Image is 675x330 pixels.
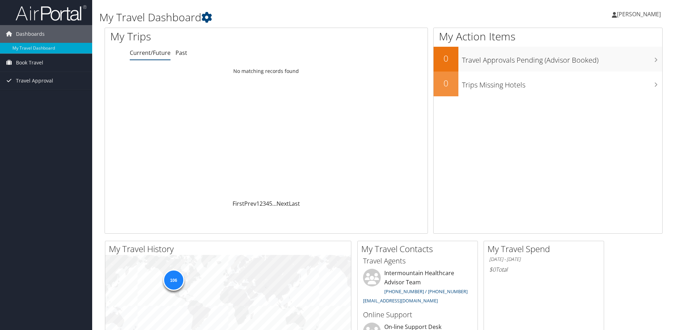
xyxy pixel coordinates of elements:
h1: My Action Items [434,29,662,44]
a: 5 [269,200,272,207]
h3: Travel Agents [363,256,472,266]
a: Prev [244,200,256,207]
a: First [233,200,244,207]
img: airportal-logo.png [16,5,87,21]
h3: Online Support [363,310,472,320]
a: 2 [260,200,263,207]
a: 0Trips Missing Hotels [434,72,662,96]
li: Intermountain Healthcare Advisor Team [359,269,476,307]
a: 1 [256,200,260,207]
h2: 0 [434,52,458,64]
a: [PHONE_NUMBER] / [PHONE_NUMBER] [384,288,468,295]
a: [PERSON_NAME] [612,4,668,25]
span: Dashboards [16,25,45,43]
div: 106 [163,269,184,290]
a: Next [277,200,289,207]
a: Past [175,49,187,57]
span: [PERSON_NAME] [617,10,661,18]
h2: My Travel Contacts [361,243,478,255]
h1: My Trips [110,29,288,44]
span: Travel Approval [16,72,53,90]
span: $0 [489,266,496,273]
td: No matching records found [105,65,428,78]
a: 0Travel Approvals Pending (Advisor Booked) [434,47,662,72]
span: Book Travel [16,54,43,72]
a: Current/Future [130,49,171,57]
h6: [DATE] - [DATE] [489,256,598,263]
a: [EMAIL_ADDRESS][DOMAIN_NAME] [363,297,438,304]
h2: 0 [434,77,458,89]
h3: Trips Missing Hotels [462,76,662,90]
h6: Total [489,266,598,273]
a: Last [289,200,300,207]
a: 3 [263,200,266,207]
a: 4 [266,200,269,207]
h1: My Travel Dashboard [99,10,478,25]
h2: My Travel History [109,243,351,255]
h2: My Travel Spend [487,243,604,255]
h3: Travel Approvals Pending (Advisor Booked) [462,52,662,65]
span: … [272,200,277,207]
